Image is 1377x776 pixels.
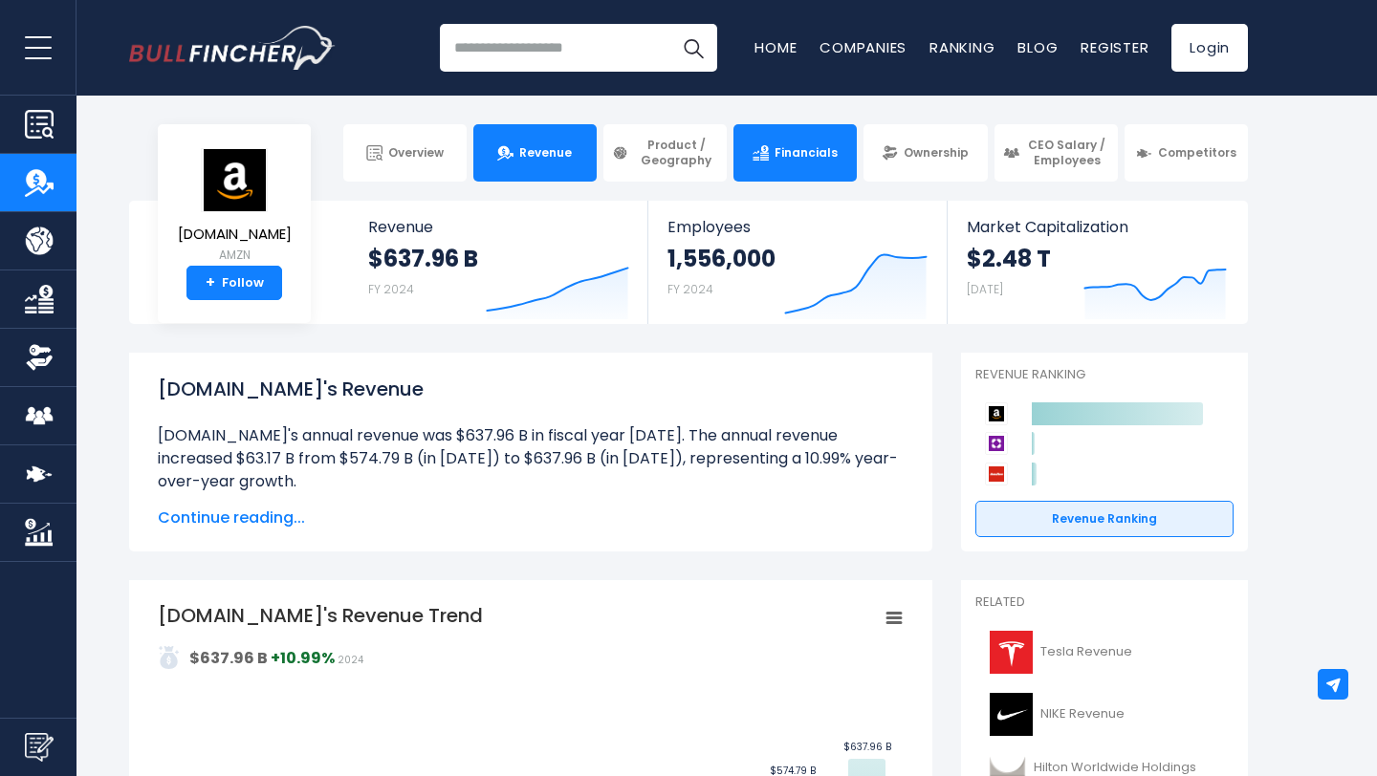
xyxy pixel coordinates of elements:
[634,138,718,167] span: Product / Geography
[987,631,1035,674] img: TSLA logo
[388,145,444,161] span: Overview
[206,274,215,291] strong: +
[985,402,1008,425] img: Amazon.com competitors logo
[343,124,467,182] a: Overview
[967,244,1051,273] strong: $2.48 T
[271,647,335,669] strong: +10.99%
[967,281,1003,297] small: [DATE]
[177,147,293,267] a: [DOMAIN_NAME] AMZN
[368,281,414,297] small: FY 2024
[158,424,904,493] li: [DOMAIN_NAME]'s annual revenue was $637.96 B in fiscal year [DATE]. The annual revenue increased ...
[158,507,904,529] span: Continue reading...
[603,124,727,182] a: Product / Geography
[129,26,336,70] img: Bullfincher logo
[987,693,1035,736] img: NKE logo
[967,218,1227,236] span: Market Capitalization
[994,124,1118,182] a: CEO Salary / Employees
[158,602,483,629] tspan: [DOMAIN_NAME]'s Revenue Trend
[1158,145,1236,161] span: Competitors
[129,26,335,70] a: Go to homepage
[863,124,987,182] a: Ownership
[904,145,969,161] span: Ownership
[733,124,857,182] a: Financials
[1125,124,1248,182] a: Competitors
[1171,24,1248,72] a: Login
[985,463,1008,485] img: AutoZone competitors logo
[667,244,776,273] strong: 1,556,000
[975,688,1234,741] a: NIKE Revenue
[975,594,1234,611] p: Related
[519,145,572,161] span: Revenue
[178,247,292,264] small: AMZN
[985,432,1008,455] img: Wayfair competitors logo
[975,367,1234,383] p: Revenue Ranking
[368,244,478,273] strong: $637.96 B
[158,375,904,403] h1: [DOMAIN_NAME]'s Revenue
[775,145,838,161] span: Financials
[178,226,292,243] span: [DOMAIN_NAME]
[754,37,797,57] a: Home
[158,646,181,669] img: addasd
[669,24,717,72] button: Search
[929,37,994,57] a: Ranking
[189,647,268,669] strong: $637.96 B
[843,740,891,754] text: $637.96 B
[1017,37,1058,57] a: Blog
[975,626,1234,679] a: Tesla Revenue
[473,124,597,182] a: Revenue
[667,281,713,297] small: FY 2024
[25,343,54,372] img: Ownership
[948,201,1246,324] a: Market Capitalization $2.48 T [DATE]
[667,218,927,236] span: Employees
[975,501,1234,537] a: Revenue Ranking
[648,201,946,324] a: Employees 1,556,000 FY 2024
[368,218,629,236] span: Revenue
[1081,37,1148,57] a: Register
[186,266,282,300] a: +Follow
[1025,138,1109,167] span: CEO Salary / Employees
[349,201,648,324] a: Revenue $637.96 B FY 2024
[820,37,907,57] a: Companies
[338,653,363,667] span: 2024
